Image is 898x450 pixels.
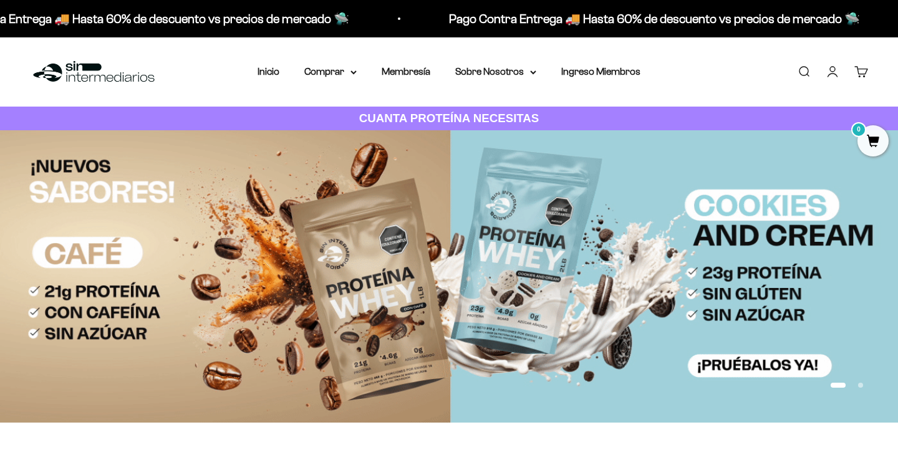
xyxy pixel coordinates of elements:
mark: 0 [851,122,866,137]
a: Inicio [258,66,279,77]
a: 0 [857,135,889,149]
p: Pago Contra Entrega 🚚 Hasta 60% de descuento vs precios de mercado 🛸 [447,9,858,29]
summary: Comprar [304,64,357,80]
a: Membresía [382,66,430,77]
a: Ingreso Miembros [561,66,640,77]
summary: Sobre Nosotros [455,64,536,80]
strong: CUANTA PROTEÍNA NECESITAS [359,112,539,125]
